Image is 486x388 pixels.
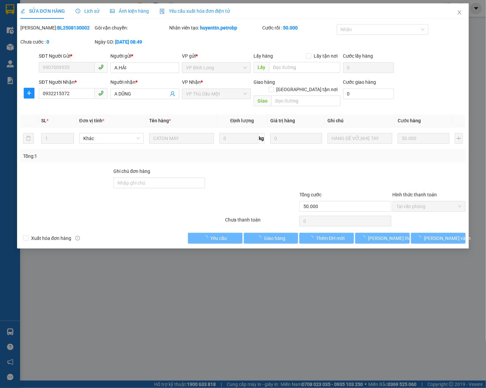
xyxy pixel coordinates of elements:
[264,235,285,242] span: Giao hàng
[20,9,25,13] span: edit
[316,235,345,242] span: Thêm ĐH mới
[23,133,34,144] button: delete
[411,233,466,244] button: [PERSON_NAME] và In
[325,114,395,127] th: Ghi chú
[200,25,237,30] b: huyenttn.petrobp
[203,236,211,240] span: loading
[83,133,140,143] span: Khác
[269,62,340,73] input: Dọc đường
[20,24,94,31] div: [PERSON_NAME]:
[110,52,179,60] div: Người gửi
[397,201,462,211] span: Tại văn phòng
[149,118,171,123] span: Tên hàng
[244,233,298,244] button: Giao hàng
[257,236,264,240] span: loading
[299,192,321,197] span: Tổng cước
[271,95,340,106] input: Dọc đường
[186,89,247,99] span: VP Thủ Dầu Một
[361,236,368,240] span: loading
[113,178,205,188] input: Ghi chú đơn hàng
[23,152,188,160] div: Tổng: 1
[327,133,392,144] input: Ghi Chú
[95,24,168,31] div: Gói vận chuyển:
[211,235,227,242] span: Yêu cầu
[98,64,104,70] span: phone
[262,24,335,31] div: Cước rồi :
[283,25,298,30] b: 50.000
[270,133,322,144] input: 0
[450,3,469,22] button: Close
[76,9,80,13] span: clock-circle
[186,63,247,73] span: VP Bình Long
[39,78,108,86] div: SĐT Người Nhận
[299,233,354,244] button: Thêm ĐH mới
[41,118,46,123] span: SL
[113,169,150,174] label: Ghi chú đơn hàng
[254,62,269,73] span: Lấy
[98,90,104,96] span: phone
[46,39,49,45] b: 0
[57,25,90,30] b: BL2508130002
[254,79,275,85] span: Giao hàng
[95,38,168,46] div: Ngày GD:
[258,133,265,144] span: kg
[343,79,376,85] label: Cước giao hàng
[110,78,179,86] div: Người nhận
[169,24,261,31] div: Nhân viên tạo:
[230,118,254,123] span: Định lượng
[355,233,410,244] button: [PERSON_NAME] thay đổi
[254,53,273,59] span: Lấy hàng
[368,235,421,242] span: [PERSON_NAME] thay đổi
[343,88,394,99] input: Cước giao hàng
[39,52,108,60] div: SĐT Người Gửi
[424,235,471,242] span: [PERSON_NAME] và In
[182,52,251,60] div: VP gửi
[110,8,149,14] span: Ảnh kiện hàng
[79,118,104,123] span: Đơn vị tính
[188,233,242,244] button: Yêu cầu
[182,79,201,85] span: VP Nhận
[170,91,175,96] span: user-add
[398,133,450,144] input: 0
[24,88,34,99] button: plus
[20,38,94,46] div: Chưa cước :
[398,118,421,123] span: Cước hàng
[115,39,142,45] b: [DATE] 08:49
[24,90,34,96] span: plus
[455,133,463,144] button: plus
[343,53,373,59] label: Cước lấy hàng
[274,86,341,93] span: [GEOGRAPHIC_DATA] tận nơi
[110,9,115,13] span: picture
[309,236,316,240] span: loading
[28,235,74,242] span: Xuất hóa đơn hàng
[343,62,394,73] input: Cước lấy hàng
[270,118,295,123] span: Giá trị hàng
[20,8,65,14] span: SỬA ĐƠN HÀNG
[76,8,99,14] span: Lịch sử
[457,10,462,15] span: close
[160,9,165,14] img: icon
[393,192,437,197] label: Hình thức thanh toán
[254,95,271,106] span: Giao
[416,236,424,240] span: loading
[149,133,214,144] input: VD: Bàn, Ghế
[224,216,299,228] div: Chưa thanh toán
[311,52,341,60] span: Lấy tận nơi
[75,236,80,241] span: info-circle
[160,8,230,14] span: Yêu cầu xuất hóa đơn điện tử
